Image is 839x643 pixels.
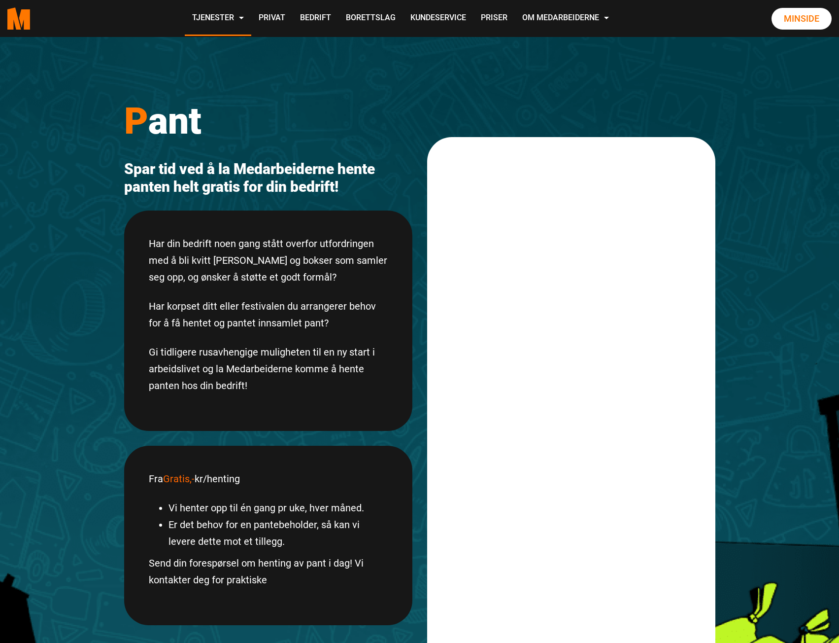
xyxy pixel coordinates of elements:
[293,1,338,36] a: Bedrift
[124,160,412,196] p: Spar tid ved å la Medarbeiderne hente panten helt gratis for din bedrift!
[124,99,412,143] h1: ant
[149,344,388,394] p: Gi tidligere rusavhengige muligheten til en ny start i arbeidslivet og la Medarbeiderne komme å h...
[149,235,388,286] p: Har din bedrift noen gang stått overfor utfordringen med å bli kvitt [PERSON_NAME] og bokser som ...
[403,1,473,36] a: Kundeservice
[149,470,388,487] p: Fra kr/henting
[149,298,388,331] p: Har korpset ditt eller festivalen du arrangerer behov for å få hentet og pantet innsamlet pant?
[149,555,388,588] p: Send din forespørsel om henting av pant i dag! Vi kontakter deg for praktiske
[168,500,388,516] li: Vi henter opp til én gang pr uke, hver måned.
[772,8,832,30] a: Minside
[168,516,388,550] li: Er det behov for en pantebeholder, så kan vi levere dette mot et tillegg.
[251,1,293,36] a: Privat
[124,99,148,143] span: P
[515,1,616,36] a: Om Medarbeiderne
[185,1,251,36] a: Tjenester
[338,1,403,36] a: Borettslag
[473,1,515,36] a: Priser
[163,473,195,485] span: Gratis,-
